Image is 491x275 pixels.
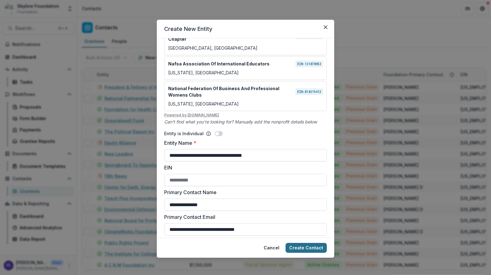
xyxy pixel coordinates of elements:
span: EIN: 131878953 [296,61,323,67]
button: Create Contact [286,243,327,253]
p: Nafsa Association Of International Educators [168,60,270,67]
label: Primary Contact Email [164,213,323,221]
div: National Association Of Women Mbas Msp Professional ChapterEIN:813921095[GEOGRAPHIC_DATA], [GEOGR... [164,25,327,55]
p: [GEOGRAPHIC_DATA], [GEOGRAPHIC_DATA] [168,45,258,51]
button: Cancel [260,243,283,253]
label: EIN [164,164,323,171]
div: Nafsa Association Of International EducatorsEIN:131878953[US_STATE], [GEOGRAPHIC_DATA] [164,56,327,80]
u: Powered by [164,112,327,118]
i: Can't find what you're looking for? Manually add the nonprofit details below [164,119,317,124]
a: [DOMAIN_NAME] [188,113,219,117]
p: [US_STATE], [GEOGRAPHIC_DATA] [168,69,239,76]
p: Entity is Individual [164,130,204,137]
button: Close [321,22,331,32]
label: Entity Name [164,139,323,147]
header: Create New Entity [157,20,334,38]
div: National Federation Of Business And Professional Womens ClubsEIN:814215412[US_STATE], [GEOGRAPHIC... [164,81,327,111]
span: EIN: 814215412 [296,89,323,95]
label: Primary Contact Name [164,189,323,196]
p: National Federation Of Business And Professional Womens Clubs [168,85,293,98]
p: [US_STATE], [GEOGRAPHIC_DATA] [168,101,239,107]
